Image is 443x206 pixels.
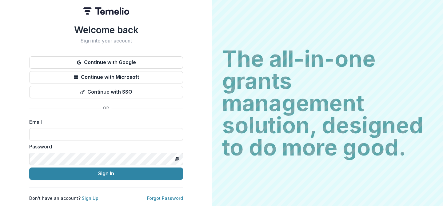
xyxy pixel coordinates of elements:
[29,71,183,83] button: Continue with Microsoft
[29,86,183,98] button: Continue with SSO
[147,196,183,201] a: Forgot Password
[29,56,183,69] button: Continue with Google
[29,168,183,180] button: Sign In
[29,38,183,44] h2: Sign into your account
[29,118,179,126] label: Email
[82,196,98,201] a: Sign Up
[172,154,182,164] button: Toggle password visibility
[29,143,179,150] label: Password
[29,24,183,35] h1: Welcome back
[29,195,98,201] p: Don't have an account?
[83,7,129,15] img: Temelio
